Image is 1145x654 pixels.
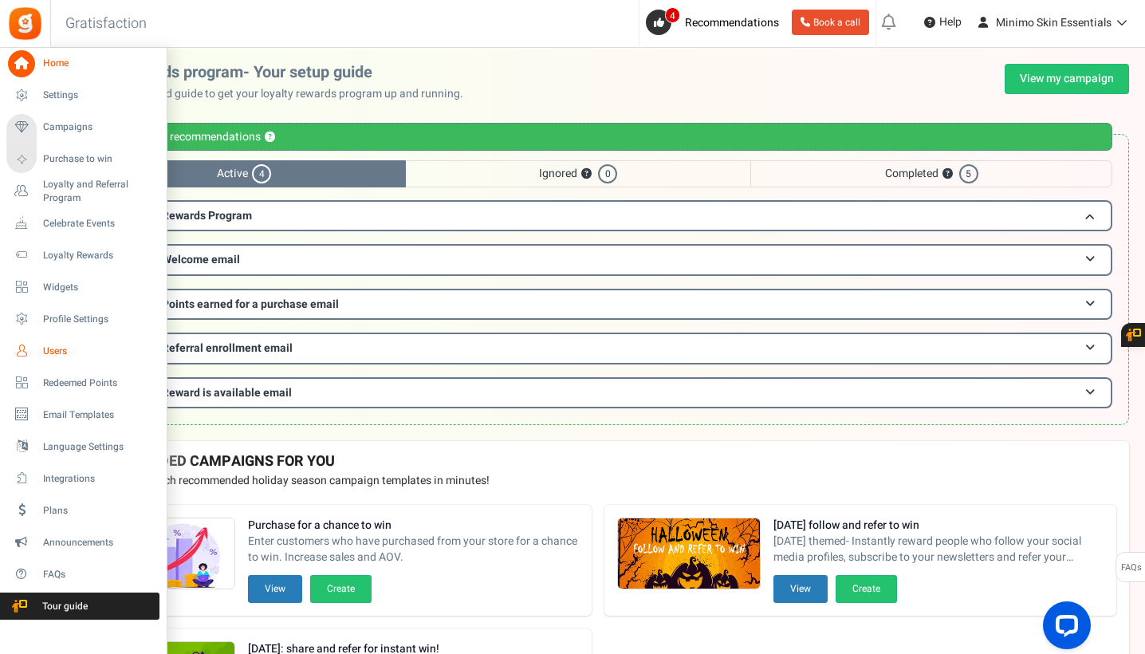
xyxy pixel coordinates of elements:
p: Preview and launch recommended holiday season campaign templates in minutes! [79,473,1116,489]
span: Tour guide [7,600,119,613]
span: FAQs [43,568,155,581]
a: Widgets [6,274,159,301]
a: Book a call [792,10,869,35]
img: Recommended Campaigns [618,518,760,590]
span: Plans [43,504,155,518]
a: Redeemed Points [6,369,159,396]
span: Referral enrollment email [162,340,293,357]
img: Gratisfaction [7,6,43,41]
a: Language Settings [6,433,159,460]
span: Loyalty and Referral Program [43,178,159,205]
a: 4 Recommendations [646,10,785,35]
span: 5 [959,164,978,183]
span: Enter customers who have purchased from your store for a chance to win. Increase sales and AOV. [248,534,579,565]
button: Create [836,575,897,603]
button: ? [942,169,953,179]
span: 0 [598,164,617,183]
button: ? [265,132,275,143]
a: Announcements [6,529,159,556]
a: Email Templates [6,401,159,428]
span: Points earned for a purchase email [162,296,339,313]
span: Welcome email [162,251,240,268]
h2: Loyalty rewards program- Your setup guide [66,64,476,81]
button: Create [310,575,372,603]
a: Home [6,50,159,77]
span: Campaigns [43,120,155,134]
span: Widgets [43,281,155,294]
span: Reward is available email [162,384,292,401]
a: Celebrate Events [6,210,159,237]
span: Loyalty Rewards Program [122,207,252,224]
a: Loyalty and Referral Program [6,178,159,205]
span: Completed [750,160,1112,187]
span: Help [935,14,962,30]
span: Language Settings [43,440,155,454]
a: FAQs [6,561,159,588]
a: Profile Settings [6,305,159,333]
span: Integrations [43,472,155,486]
a: Plans [6,497,159,524]
span: Settings [43,89,155,102]
h3: Gratisfaction [48,8,164,40]
span: 4 [252,164,271,183]
p: Use this personalized guide to get your loyalty rewards program up and running. [66,86,476,102]
span: Minimo Skin Essentials [996,14,1112,31]
a: Help [918,10,968,35]
a: Purchase to win [6,146,159,173]
button: View [248,575,302,603]
a: Users [6,337,159,364]
a: View my campaign [1005,64,1129,94]
strong: Purchase for a chance to win [248,518,579,534]
span: Redeemed Points [43,376,155,390]
span: Active [83,160,406,187]
span: Purchase to win [43,152,155,166]
span: Ignored [406,160,751,187]
a: Campaigns [6,114,159,141]
a: Loyalty Rewards [6,242,159,269]
span: Home [43,57,155,70]
a: Integrations [6,465,159,492]
span: Loyalty Rewards [43,249,155,262]
span: FAQs [1120,553,1142,583]
h4: RECOMMENDED CAMPAIGNS FOR YOU [79,454,1116,470]
span: Announcements [43,536,155,550]
span: Users [43,345,155,358]
span: Profile Settings [43,313,155,326]
button: ? [581,169,592,179]
span: Celebrate Events [43,217,155,230]
button: View [773,575,828,603]
span: Email Templates [43,408,155,422]
a: Settings [6,82,159,109]
div: Personalized recommendations [83,123,1112,151]
span: Recommendations [685,14,779,31]
span: 4 [665,7,680,23]
strong: [DATE] follow and refer to win [773,518,1104,534]
span: [DATE] themed- Instantly reward people who follow your social media profiles, subscribe to your n... [773,534,1104,565]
